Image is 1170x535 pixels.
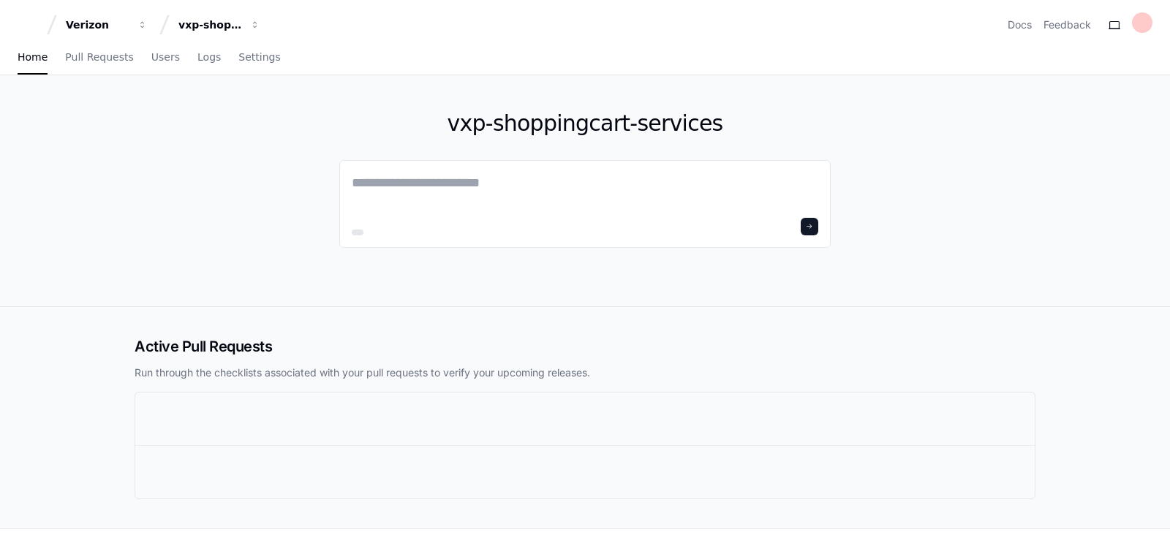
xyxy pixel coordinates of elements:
[66,18,129,32] div: Verizon
[151,53,180,61] span: Users
[238,41,280,75] a: Settings
[339,110,831,137] h1: vxp-shoppingcart-services
[151,41,180,75] a: Users
[18,41,48,75] a: Home
[65,41,133,75] a: Pull Requests
[173,12,266,38] button: vxp-shoppingcart-services
[65,53,133,61] span: Pull Requests
[197,41,221,75] a: Logs
[135,336,1035,357] h2: Active Pull Requests
[18,53,48,61] span: Home
[197,53,221,61] span: Logs
[60,12,154,38] button: Verizon
[135,365,1035,380] p: Run through the checklists associated with your pull requests to verify your upcoming releases.
[238,53,280,61] span: Settings
[1043,18,1091,32] button: Feedback
[178,18,241,32] div: vxp-shoppingcart-services
[1008,18,1032,32] a: Docs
